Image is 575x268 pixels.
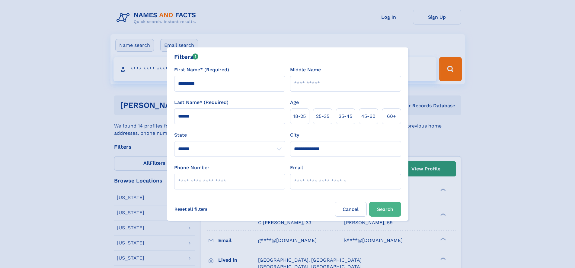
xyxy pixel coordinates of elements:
[174,66,229,73] label: First Name* (Required)
[387,113,396,120] span: 60+
[335,202,367,217] label: Cancel
[171,202,211,216] label: Reset all filters
[369,202,401,217] button: Search
[174,131,285,139] label: State
[174,164,209,171] label: Phone Number
[174,99,228,106] label: Last Name* (Required)
[290,164,303,171] label: Email
[293,113,306,120] span: 18‑25
[339,113,352,120] span: 35‑45
[290,99,299,106] label: Age
[290,131,299,139] label: City
[174,52,199,61] div: Filters
[361,113,375,120] span: 45‑60
[316,113,329,120] span: 25‑35
[290,66,321,73] label: Middle Name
